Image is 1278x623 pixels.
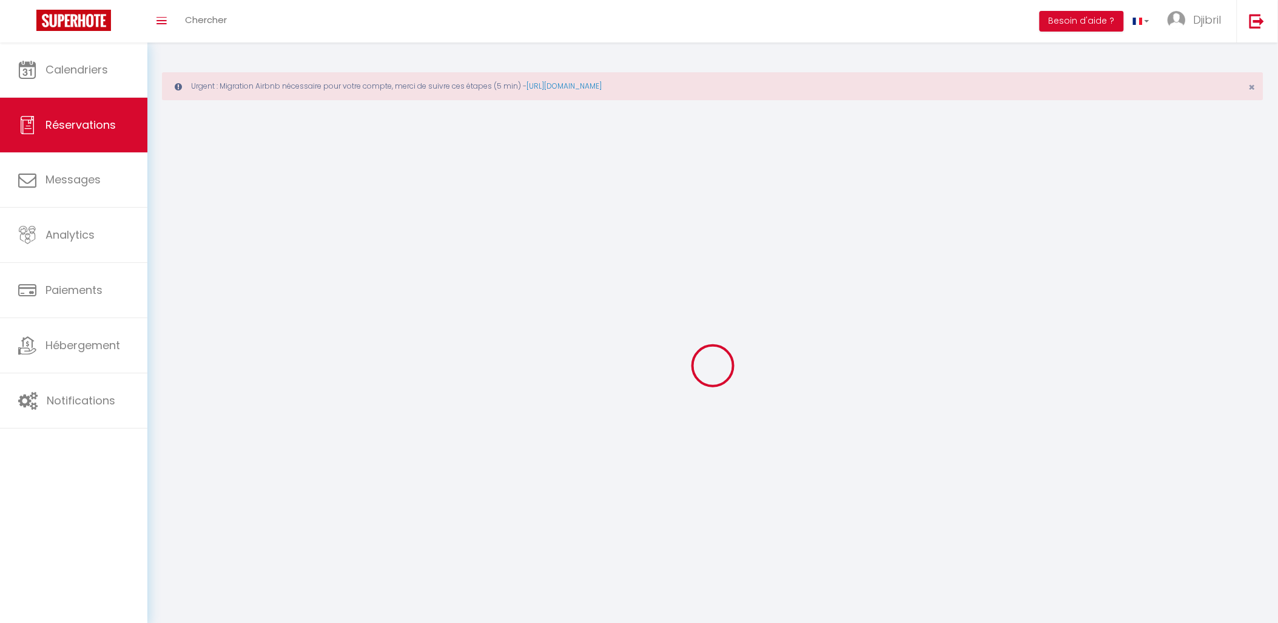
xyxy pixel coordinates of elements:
[10,5,46,41] button: Ouvrir le widget de chat LiveChat
[45,338,120,353] span: Hébergement
[526,81,602,91] a: [URL][DOMAIN_NAME]
[1249,80,1256,95] span: ×
[162,72,1263,100] div: Urgent : Migration Airbnb nécessaire pour votre compte, merci de suivre ces étapes (5 min) -
[1249,82,1256,93] button: Close
[45,172,101,187] span: Messages
[45,282,103,298] span: Paiements
[45,227,95,242] span: Analytics
[1168,11,1186,29] img: ...
[45,117,116,132] span: Réservations
[1040,11,1124,32] button: Besoin d'aide ?
[1249,13,1265,29] img: logout
[47,393,115,408] span: Notifications
[185,13,227,26] span: Chercher
[36,10,111,31] img: Super Booking
[1194,12,1222,27] span: Djibril
[45,62,108,77] span: Calendriers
